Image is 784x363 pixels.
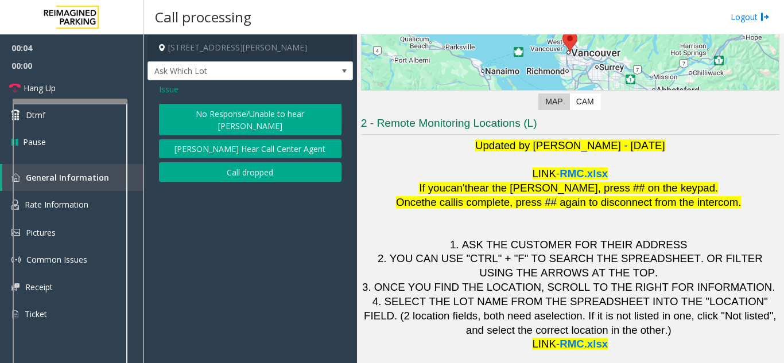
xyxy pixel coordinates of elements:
h3: Call processing [149,3,257,31]
label: CAM [569,93,601,110]
img: 'icon' [11,200,19,210]
span: the call [422,196,456,208]
span: . If it is not listed in one, click "Not listed", and select the correct location in the other.) [466,310,779,336]
span: selection [540,310,583,322]
div: 601 West Cordova Street, Vancouver, BC [562,31,577,52]
button: No Response/Unable to hear [PERSON_NAME] [159,104,341,135]
h3: 2 - Remote Monitoring Locations (L) [361,116,779,135]
span: LINK [532,167,556,179]
a: RMC.xlsx [560,170,608,179]
span: Updated by [PERSON_NAME] - [DATE] [475,139,665,151]
img: 'icon' [11,309,19,319]
span: 3. ONCE YOU FIND THE LOCATION, SCROLL TO THE RIGHT FOR INFORMATION. [362,281,775,293]
span: Ask Which Lot [148,62,312,80]
button: [PERSON_NAME] Hear Call Center Agent [159,139,341,159]
a: RMC.xlsx [560,340,608,349]
img: 'icon' [11,255,21,264]
span: 2. YOU CAN USE "CTRL" + "F" TO SEARCH THE SPREADSHEET. OR FILTER USING THE ARROWS AT THE TOP. [378,252,766,279]
span: 4. SELECT THE LOT NAME FROM THE SPREADSHEET INTO THE "LOCATION" FIELD. (2 location fields, both n... [364,295,771,322]
img: 'icon' [11,283,20,291]
span: RMC.xlsx [560,338,608,350]
span: - [556,167,560,179]
span: - [556,338,560,350]
label: Map [538,93,569,110]
span: 1. ASK THE CUSTOMER FOR THEIR ADDRESS [450,239,688,251]
h4: [STREET_ADDRESS][PERSON_NAME] [148,34,353,61]
a: General Information [2,164,143,191]
img: 'icon' [11,173,20,182]
span: Once [396,196,422,208]
span: RMC.xlsx [560,167,608,179]
button: Call dropped [159,162,341,182]
span: hear the [PERSON_NAME], press ## on the keypad. [468,182,719,194]
img: logout [760,11,770,23]
span: can't [445,182,468,194]
span: LINK [532,338,556,350]
span: If you [419,182,445,194]
span: Issue [159,83,178,95]
a: Logout [731,11,770,23]
img: 'icon' [11,229,20,236]
span: Hang Up [24,82,56,94]
span: is complete, press ## again to disconnect from the intercom. [456,196,742,208]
